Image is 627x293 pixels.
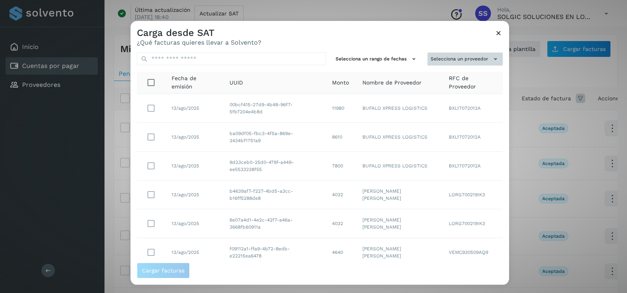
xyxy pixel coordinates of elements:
h3: Carga desde SAT [137,27,261,39]
td: b4639af7-f227-4bd5-a3cc-b16ff5288de8 [223,180,326,209]
td: LORG700219IK3 [442,180,503,209]
td: 11980 [326,94,356,123]
td: BUFALO XPRESS LOGISTICS [356,152,442,180]
td: BXL17072012A [442,94,503,123]
span: Nombre de Proveedor [362,79,422,87]
button: Selecciona un rango de fechas [332,53,421,66]
td: BUFALO XPRESS LOGISTICS [356,123,442,152]
td: ba09df05-fbc3-4f5a-869e-3434bf1751a9 [223,123,326,152]
td: BXL17072012A [442,152,503,180]
td: 13/ago/2025 [165,209,223,238]
td: [PERSON_NAME] [PERSON_NAME] [356,180,442,209]
td: 13/ago/2025 [165,94,223,123]
td: BXL17072012A [442,123,503,152]
span: RFC de Proveedor [449,74,496,91]
td: LORG700219IK3 [442,209,503,238]
td: 4032 [326,209,356,238]
td: [PERSON_NAME] [PERSON_NAME] [356,209,442,238]
p: ¿Qué facturas quieres llevar a Solvento? [137,39,261,46]
td: BUFALO XPRESS LOGISTICS [356,94,442,123]
td: 00bcf415-27d9-4b48-96f7-5fb7204e4b8d [223,94,326,123]
span: Monto [332,79,349,87]
td: 6e07a4d1-4e2c-42f7-a46a-3668fb60911a [223,209,326,238]
span: Fecha de emisión [172,74,217,91]
button: Selecciona un proveedor [427,53,503,66]
td: f09112a1-ffa9-4b72-8edb-e22215ea6478 [223,238,326,267]
td: 7800 [326,152,356,180]
button: Cargar facturas [137,263,190,278]
td: 13/ago/2025 [165,123,223,152]
span: UUID [230,79,243,87]
td: 13/ago/2025 [165,152,223,180]
td: 4032 [326,180,356,209]
span: Cargar facturas [142,268,185,273]
td: 13/ago/2025 [165,238,223,267]
td: VEMC930509AQ9 [442,238,503,267]
td: [PERSON_NAME] [PERSON_NAME] [356,238,442,267]
td: 4640 [326,238,356,267]
td: 9d23ceb0-25d0-479f-a449-ee5533238f55 [223,152,326,180]
td: 13/ago/2025 [165,180,223,209]
td: 8610 [326,123,356,152]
